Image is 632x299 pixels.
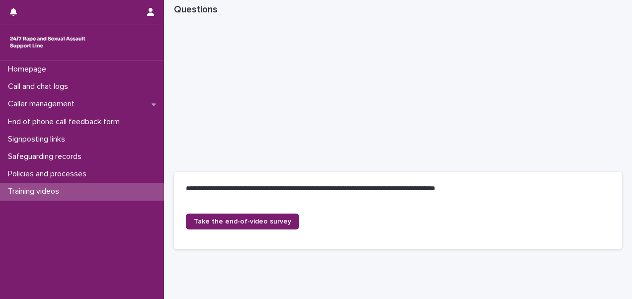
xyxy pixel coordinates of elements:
p: Safeguarding records [4,152,89,161]
p: Signposting links [4,135,73,144]
span: Take the end-of-video survey [194,218,291,225]
p: Call and chat logs [4,82,76,91]
h2: Questions [174,4,218,15]
p: Caller management [4,99,82,109]
img: rhQMoQhaT3yELyF149Cw [8,32,87,52]
p: End of phone call feedback form [4,117,128,127]
a: Take the end-of-video survey [186,214,299,229]
p: Homepage [4,65,54,74]
p: Policies and processes [4,169,94,179]
p: Training videos [4,187,67,196]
